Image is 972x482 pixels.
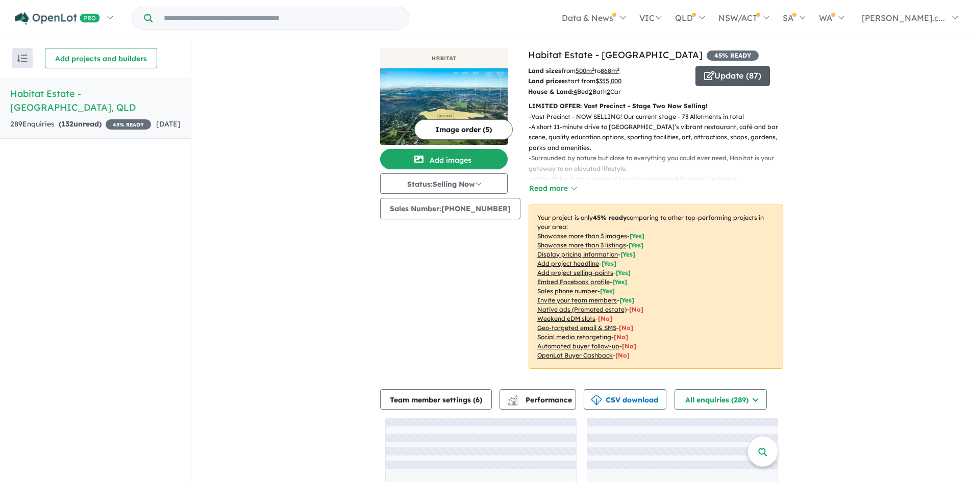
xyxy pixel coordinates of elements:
[156,119,181,129] span: [DATE]
[593,214,627,221] b: 45 % ready
[537,342,619,350] u: Automated buyer follow-up
[620,250,635,258] span: [ Yes ]
[529,174,791,205] p: - Within 10 km from a range of key private and public schools including [GEOGRAPHIC_DATA], [GEOGR...
[576,67,594,74] u: 500 m
[537,306,627,313] u: Native ads (Promoted estate)
[529,153,791,174] p: - Surrounded by nature but close to everything you could ever need, Habitat is your gateway to an...
[629,241,643,249] span: [ Yes ]
[537,333,611,341] u: Social media retargeting
[622,342,636,350] span: [No]
[537,296,617,304] u: Invite your team members
[155,7,407,29] input: Try estate name, suburb, builder or developer
[528,67,561,74] b: Land sizes
[707,50,759,61] span: 45 % READY
[537,269,613,276] u: Add project selling-points
[106,119,151,130] span: 45 % READY
[61,119,73,129] span: 132
[589,88,592,95] u: 2
[592,66,594,72] sup: 2
[528,49,703,61] a: Habitat Estate - [GEOGRAPHIC_DATA]
[529,205,783,369] p: Your project is only comparing to other top-performing projects in your area: - - - - - - - - - -...
[862,13,945,23] span: [PERSON_NAME].c...
[528,87,688,97] p: Bed Bath Car
[500,389,576,410] button: Performance
[508,398,518,405] img: bar-chart.svg
[17,55,28,62] img: sort.svg
[529,101,783,111] p: LIMITED OFFER: Vast Precinct - Stage Two Now Selling!
[414,119,513,140] button: Image order (5)
[601,67,619,74] u: 868 m
[615,351,630,359] span: [No]
[537,278,610,286] u: Embed Facebook profile
[529,183,577,194] button: Read more
[380,48,508,145] a: Habitat Estate - Mount Kynoch LogoHabitat Estate - Mount Kynoch
[630,232,644,240] span: [ Yes ]
[537,324,616,332] u: Geo-targeted email & SMS
[619,324,633,332] span: [No]
[380,198,520,219] button: Sales Number:[PHONE_NUMBER]
[10,118,151,131] div: 289 Enquir ies
[380,68,508,145] img: Habitat Estate - Mount Kynoch
[616,269,631,276] span: [ Yes ]
[508,395,517,401] img: line-chart.svg
[617,66,619,72] sup: 2
[380,173,508,194] button: Status:Selling Now
[629,306,643,313] span: [No]
[45,48,157,68] button: Add projects and builders
[598,315,612,322] span: [No]
[614,333,628,341] span: [No]
[594,67,619,74] span: to
[10,87,181,114] h5: Habitat Estate - [GEOGRAPHIC_DATA] , QLD
[574,88,577,95] u: 4
[607,88,610,95] u: 2
[612,278,627,286] span: [ Yes ]
[380,389,492,410] button: Team member settings (6)
[537,315,595,322] u: Weekend eDM slots
[619,296,634,304] span: [ Yes ]
[59,119,102,129] strong: ( unread)
[537,260,599,267] u: Add project headline
[537,232,627,240] u: Showcase more than 3 images
[537,241,626,249] u: Showcase more than 3 listings
[528,88,574,95] b: House & Land:
[380,149,508,169] button: Add images
[584,389,666,410] button: CSV download
[537,287,597,295] u: Sales phone number
[675,389,767,410] button: All enquiries (289)
[15,12,100,25] img: Openlot PRO Logo White
[591,395,602,405] img: download icon
[529,112,791,122] p: - Vast Precinct - NOW SELLING! Our current stage - 73 Allotments in total
[529,122,791,153] p: - A short 11-minute drive to [GEOGRAPHIC_DATA]’s vibrant restaurant, café and bar scene, quality...
[695,66,770,86] button: Update (87)
[537,250,618,258] u: Display pricing information
[600,287,615,295] span: [ Yes ]
[528,76,688,86] p: start from
[602,260,616,267] span: [ Yes ]
[384,52,504,64] img: Habitat Estate - Mount Kynoch Logo
[528,77,565,85] b: Land prices
[528,66,688,76] p: from
[595,77,621,85] u: $ 355,000
[509,395,572,404] span: Performance
[537,351,613,359] u: OpenLot Buyer Cashback
[476,395,480,404] span: 6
